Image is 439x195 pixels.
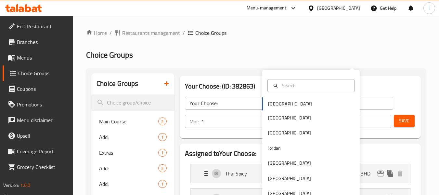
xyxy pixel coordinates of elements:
[3,128,73,144] a: Upsell
[3,112,73,128] a: Menu disclaimer
[159,165,166,172] span: 2
[17,147,68,155] span: Coverage Report
[429,5,430,12] span: l
[399,117,409,125] span: Save
[268,129,311,136] div: [GEOGRAPHIC_DATA]
[395,169,405,178] button: delete
[158,149,166,157] div: Choices
[17,54,68,62] span: Menus
[247,4,287,12] div: Menu-management
[86,48,133,62] span: Choice Groups
[268,145,281,152] div: Jordan
[3,144,73,159] a: Coverage Report
[3,65,73,81] a: Choice Groups
[91,145,174,160] div: Extras1
[185,161,416,186] li: Expand
[3,50,73,65] a: Menus
[356,170,376,177] p: 0 BHD
[185,81,416,91] h3: Your Choose: (ID: 382863)
[91,176,174,192] div: Add:1
[99,133,158,141] span: Add:
[99,149,158,157] span: Extras
[110,29,112,37] li: /
[3,34,73,50] a: Branches
[158,118,166,125] div: Choices
[86,29,107,37] a: Home
[97,79,138,89] h2: Choice Groups
[158,133,166,141] div: Choices
[317,5,360,12] div: [GEOGRAPHIC_DATA]
[268,114,311,121] div: [GEOGRAPHIC_DATA]
[3,81,73,97] a: Coupons
[17,116,68,124] span: Menu disclaimer
[86,29,426,37] nav: breadcrumb
[17,85,68,93] span: Coupons
[158,164,166,172] div: Choices
[3,97,73,112] a: Promotions
[394,115,415,127] button: Save
[385,169,395,178] button: duplicate
[17,38,68,46] span: Branches
[3,181,19,189] span: Version:
[17,132,68,140] span: Upsell
[122,29,180,37] span: Restaurants management
[376,169,385,178] button: edit
[99,118,158,125] span: Main Course
[268,175,311,182] div: [GEOGRAPHIC_DATA]
[159,181,166,187] span: 1
[190,164,410,183] div: Expand
[91,160,174,176] div: Add:2
[185,149,416,159] h2: Assigned to Your Choose:
[99,180,158,188] span: Add:
[159,150,166,156] span: 1
[91,94,174,111] input: search
[91,114,174,129] div: Main Course2
[17,101,68,108] span: Promotions
[189,118,199,125] p: Min:
[195,29,226,37] span: Choice Groups
[3,159,73,175] a: Grocery Checklist
[158,180,166,188] div: Choices
[17,22,68,30] span: Edit Restaurant
[114,29,180,37] a: Restaurants management
[279,82,350,89] input: Search
[99,164,158,172] span: Add:
[159,118,166,125] span: 2
[159,134,166,140] span: 1
[18,69,68,77] span: Choice Groups
[183,29,185,37] li: /
[225,170,275,177] p: Thai Spicy
[17,163,68,171] span: Grocery Checklist
[20,181,30,189] span: 1.0.0
[268,160,311,167] div: [GEOGRAPHIC_DATA]
[3,19,73,34] a: Edit Restaurant
[91,129,174,145] div: Add:1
